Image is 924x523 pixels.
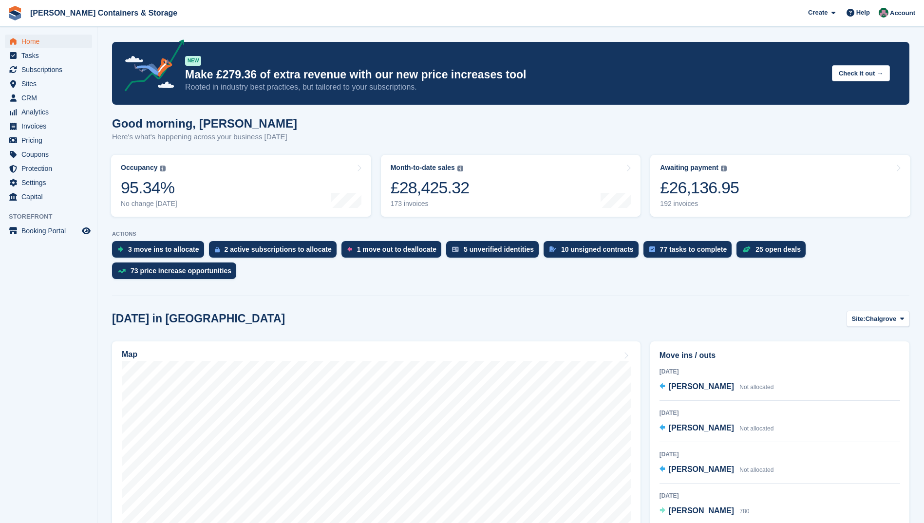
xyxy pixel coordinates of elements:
[21,148,80,161] span: Coupons
[808,8,828,18] span: Create
[5,148,92,161] a: menu
[185,68,824,82] p: Make £279.36 of extra revenue with our new price increases tool
[890,8,915,18] span: Account
[649,246,655,252] img: task-75834270c22a3079a89374b754ae025e5fb1db73e45f91037f5363f120a921f8.svg
[660,409,900,417] div: [DATE]
[660,381,774,393] a: [PERSON_NAME] Not allocated
[660,350,900,361] h2: Move ins / outs
[736,241,811,262] a: 25 open deals
[112,231,909,237] p: ACTIONS
[112,262,241,284] a: 73 price increase opportunities
[160,166,166,171] img: icon-info-grey-7440780725fd019a000dd9b08b2336e03edf1995a4989e88bcd33f0948082b44.svg
[660,164,718,172] div: Awaiting payment
[669,506,734,515] span: [PERSON_NAME]
[21,176,80,189] span: Settings
[21,91,80,105] span: CRM
[112,117,297,130] h1: Good morning, [PERSON_NAME]
[866,314,897,324] span: Chalgrove
[112,131,297,143] p: Here's what's happening across your business [DATE]
[215,246,220,253] img: active_subscription_to_allocate_icon-d502201f5373d7db506a760aba3b589e785aa758c864c3986d89f69b8ff3...
[5,49,92,62] a: menu
[391,178,470,198] div: £28,425.32
[381,155,641,217] a: Month-to-date sales £28,425.32 173 invoices
[9,212,97,222] span: Storefront
[739,384,773,391] span: Not allocated
[5,119,92,133] a: menu
[660,450,900,459] div: [DATE]
[391,164,455,172] div: Month-to-date sales
[121,164,157,172] div: Occupancy
[21,119,80,133] span: Invoices
[209,241,341,262] a: 2 active subscriptions to allocate
[5,133,92,147] a: menu
[5,63,92,76] a: menu
[5,105,92,119] a: menu
[357,245,436,253] div: 1 move out to deallocate
[561,245,634,253] div: 10 unsigned contracts
[650,155,910,217] a: Awaiting payment £26,136.95 192 invoices
[669,382,734,391] span: [PERSON_NAME]
[347,246,352,252] img: move_outs_to_deallocate_icon-f764333ba52eb49d3ac5e1228854f67142a1ed5810a6f6cc68b1a99e826820c5.svg
[80,225,92,237] a: Preview store
[122,350,137,359] h2: Map
[391,200,470,208] div: 173 invoices
[5,77,92,91] a: menu
[5,35,92,48] a: menu
[131,267,231,275] div: 73 price increase opportunities
[116,39,185,95] img: price-adjustments-announcement-icon-8257ccfd72463d97f412b2fc003d46551f7dbcb40ab6d574587a9cd5c0d94...
[660,367,900,376] div: [DATE]
[856,8,870,18] span: Help
[660,245,727,253] div: 77 tasks to complete
[452,246,459,252] img: verify_identity-adf6edd0f0f0b5bbfe63781bf79b02c33cf7c696d77639b501bdc392416b5a36.svg
[739,508,749,515] span: 780
[660,200,739,208] div: 192 invoices
[852,314,866,324] span: Site:
[669,424,734,432] span: [PERSON_NAME]
[742,246,751,253] img: deal-1b604bf984904fb50ccaf53a9ad4b4a5d6e5aea283cecdc64d6e3604feb123c2.svg
[660,505,750,518] a: [PERSON_NAME] 780
[21,49,80,62] span: Tasks
[5,176,92,189] a: menu
[879,8,888,18] img: Julia Marcham
[446,241,544,262] a: 5 unverified identities
[185,56,201,66] div: NEW
[21,35,80,48] span: Home
[21,133,80,147] span: Pricing
[457,166,463,171] img: icon-info-grey-7440780725fd019a000dd9b08b2336e03edf1995a4989e88bcd33f0948082b44.svg
[847,311,910,327] button: Site: Chalgrove
[121,178,177,198] div: 95.34%
[721,166,727,171] img: icon-info-grey-7440780725fd019a000dd9b08b2336e03edf1995a4989e88bcd33f0948082b44.svg
[669,465,734,473] span: [PERSON_NAME]
[112,241,209,262] a: 3 move ins to allocate
[5,162,92,175] a: menu
[21,162,80,175] span: Protection
[660,464,774,476] a: [PERSON_NAME] Not allocated
[8,6,22,20] img: stora-icon-8386f47178a22dfd0bd8f6a31ec36ba5ce8667c1dd55bd0f319d3a0aa187defe.svg
[544,241,643,262] a: 10 unsigned contracts
[341,241,446,262] a: 1 move out to deallocate
[21,224,80,238] span: Booking Portal
[739,467,773,473] span: Not allocated
[660,491,900,500] div: [DATE]
[121,200,177,208] div: No change [DATE]
[755,245,801,253] div: 25 open deals
[21,105,80,119] span: Analytics
[5,190,92,204] a: menu
[112,312,285,325] h2: [DATE] in [GEOGRAPHIC_DATA]
[660,178,739,198] div: £26,136.95
[464,245,534,253] div: 5 unverified identities
[128,245,199,253] div: 3 move ins to allocate
[832,65,890,81] button: Check it out →
[739,425,773,432] span: Not allocated
[21,190,80,204] span: Capital
[5,224,92,238] a: menu
[111,155,371,217] a: Occupancy 95.34% No change [DATE]
[26,5,181,21] a: [PERSON_NAME] Containers & Storage
[21,63,80,76] span: Subscriptions
[21,77,80,91] span: Sites
[118,246,123,252] img: move_ins_to_allocate_icon-fdf77a2bb77ea45bf5b3d319d69a93e2d87916cf1d5bf7949dd705db3b84f3ca.svg
[643,241,737,262] a: 77 tasks to complete
[549,246,556,252] img: contract_signature_icon-13c848040528278c33f63329250d36e43548de30e8caae1d1a13099fd9432cc5.svg
[185,82,824,93] p: Rooted in industry best practices, but tailored to your subscriptions.
[660,422,774,435] a: [PERSON_NAME] Not allocated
